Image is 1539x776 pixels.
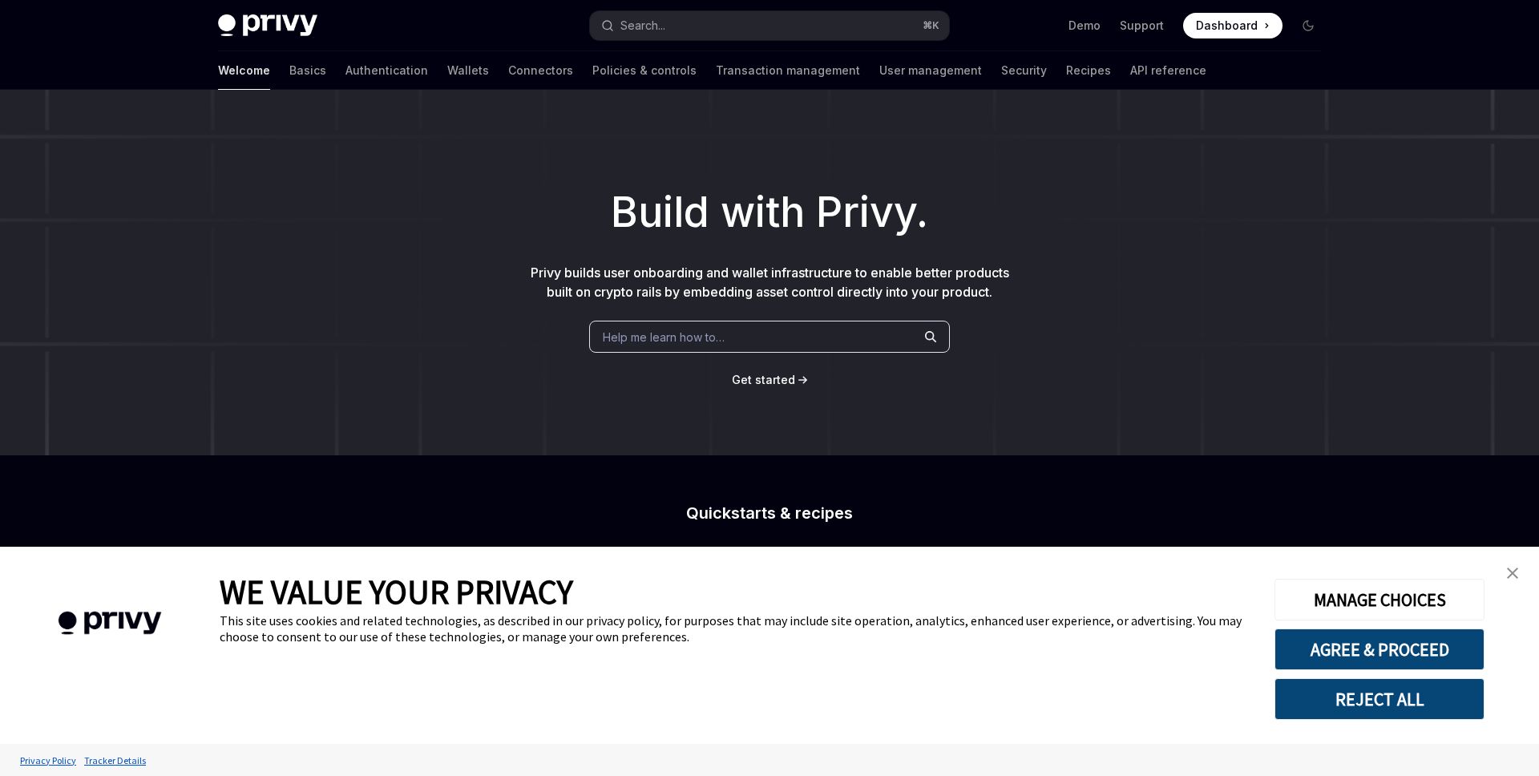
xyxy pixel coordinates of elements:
[1183,13,1282,38] a: Dashboard
[879,51,982,90] a: User management
[1130,51,1206,90] a: API reference
[1196,18,1258,34] span: Dashboard
[590,11,949,40] button: Search...⌘K
[1274,628,1484,670] button: AGREE & PROCEED
[80,746,150,774] a: Tracker Details
[592,51,697,90] a: Policies & controls
[1507,568,1518,579] img: close banner
[24,588,196,658] img: company logo
[1066,51,1111,90] a: Recipes
[345,51,428,90] a: Authentication
[1001,51,1047,90] a: Security
[603,329,725,346] span: Help me learn how to…
[1120,18,1164,34] a: Support
[1497,557,1529,589] a: close banner
[732,373,795,386] span: Get started
[732,372,795,388] a: Get started
[508,51,573,90] a: Connectors
[447,51,489,90] a: Wallets
[620,16,665,35] div: Search...
[26,181,1513,244] h1: Build with Privy.
[218,14,317,37] img: dark logo
[218,51,270,90] a: Welcome
[1274,678,1484,720] button: REJECT ALL
[1295,13,1321,38] button: Toggle dark mode
[1274,579,1484,620] button: MANAGE CHOICES
[16,746,80,774] a: Privacy Policy
[716,51,860,90] a: Transaction management
[923,19,939,32] span: ⌘ K
[289,51,326,90] a: Basics
[220,612,1250,645] div: This site uses cookies and related technologies, as described in our privacy policy, for purposes...
[1068,18,1101,34] a: Demo
[531,265,1009,300] span: Privy builds user onboarding and wallet infrastructure to enable better products built on crypto ...
[220,571,573,612] span: WE VALUE YOUR PRIVACY
[487,505,1052,521] h2: Quickstarts & recipes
